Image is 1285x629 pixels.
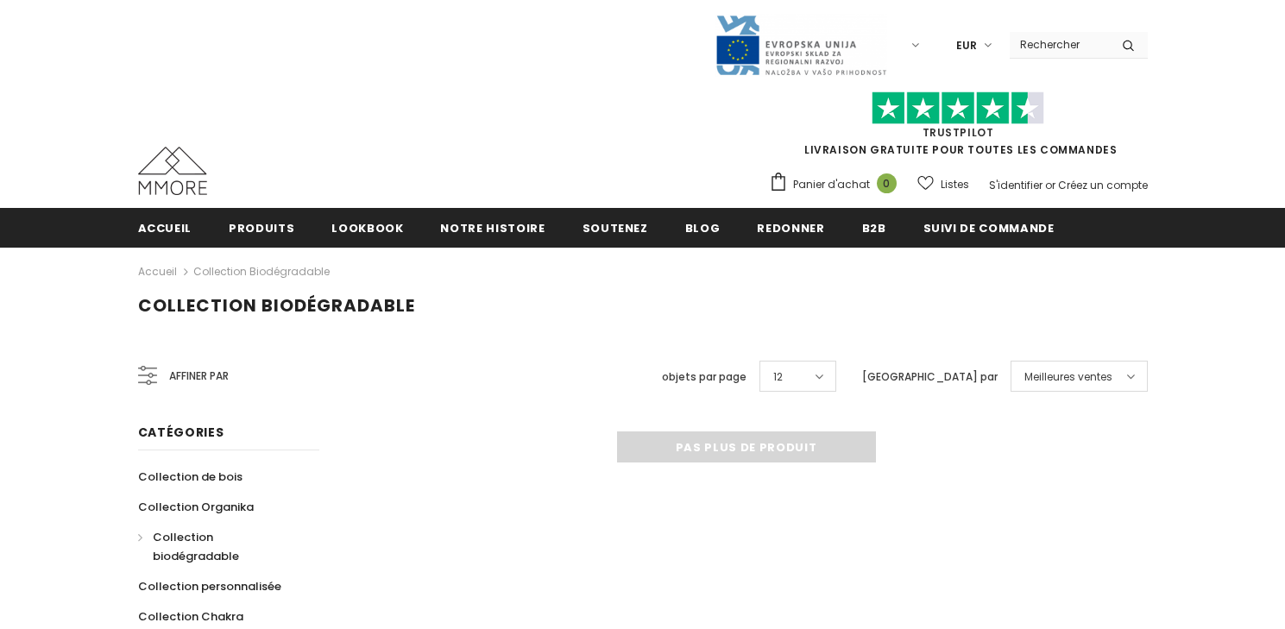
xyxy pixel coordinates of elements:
[1010,32,1109,57] input: Search Site
[138,293,415,318] span: Collection biodégradable
[138,578,281,594] span: Collection personnalisée
[138,571,281,601] a: Collection personnalisée
[1024,368,1112,386] span: Meilleures ventes
[923,220,1055,236] span: Suivi de commande
[138,147,207,195] img: Cas MMORE
[862,208,886,247] a: B2B
[872,91,1044,125] img: Faites confiance aux étoiles pilotes
[193,264,330,279] a: Collection biodégradable
[757,220,824,236] span: Redonner
[138,499,254,515] span: Collection Organika
[440,208,545,247] a: Notre histoire
[138,492,254,522] a: Collection Organika
[956,37,977,54] span: EUR
[1045,178,1055,192] span: or
[138,608,243,625] span: Collection Chakra
[685,208,721,247] a: Blog
[440,220,545,236] span: Notre histoire
[941,176,969,193] span: Listes
[138,220,192,236] span: Accueil
[769,172,905,198] a: Panier d'achat 0
[138,462,243,492] a: Collection de bois
[153,529,239,564] span: Collection biodégradable
[877,173,897,193] span: 0
[138,522,300,571] a: Collection biodégradable
[583,208,648,247] a: soutenez
[229,208,294,247] a: Produits
[169,367,229,386] span: Affiner par
[923,208,1055,247] a: Suivi de commande
[923,125,994,140] a: TrustPilot
[138,208,192,247] a: Accueil
[331,220,403,236] span: Lookbook
[662,368,746,386] label: objets par page
[793,176,870,193] span: Panier d'achat
[862,368,998,386] label: [GEOGRAPHIC_DATA] par
[138,261,177,282] a: Accueil
[715,37,887,52] a: Javni Razpis
[989,178,1042,192] a: S'identifier
[769,99,1148,157] span: LIVRAISON GRATUITE POUR TOUTES LES COMMANDES
[229,220,294,236] span: Produits
[685,220,721,236] span: Blog
[715,14,887,77] img: Javni Razpis
[138,469,243,485] span: Collection de bois
[757,208,824,247] a: Redonner
[138,424,224,441] span: Catégories
[862,220,886,236] span: B2B
[1058,178,1148,192] a: Créez un compte
[773,368,783,386] span: 12
[331,208,403,247] a: Lookbook
[583,220,648,236] span: soutenez
[917,169,969,199] a: Listes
